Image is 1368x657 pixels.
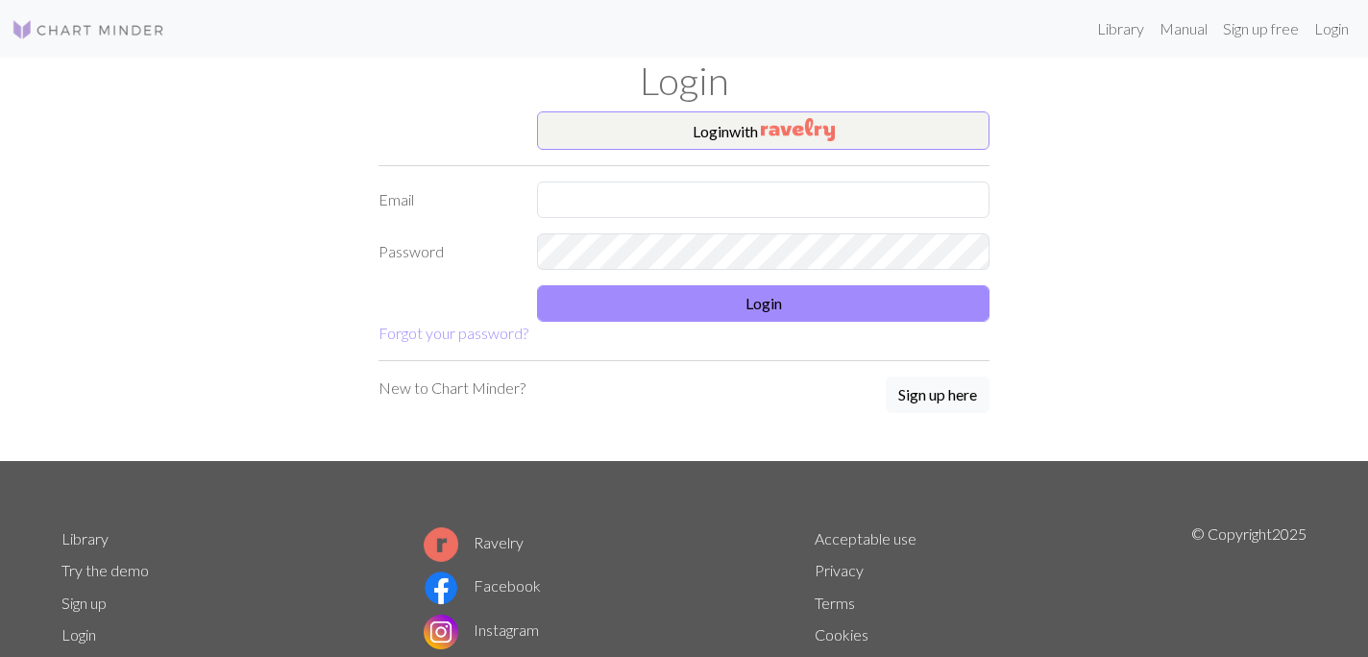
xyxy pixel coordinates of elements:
label: Email [367,182,525,218]
button: Sign up here [886,377,989,413]
a: Try the demo [61,561,149,579]
a: Privacy [815,561,864,579]
button: Loginwith [537,111,989,150]
img: Ravelry [761,118,835,141]
a: Sign up [61,594,107,612]
h1: Login [50,58,1318,104]
img: Facebook logo [424,571,458,605]
a: Login [1307,10,1356,48]
a: Library [1089,10,1152,48]
a: Sign up here [886,377,989,415]
a: Terms [815,594,855,612]
a: Ravelry [424,533,524,551]
button: Login [537,285,989,322]
a: Login [61,625,96,644]
a: Instagram [424,620,539,639]
a: Facebook [424,576,541,595]
a: Cookies [815,625,868,644]
img: Instagram logo [424,615,458,649]
a: Forgot your password? [379,324,528,342]
a: Acceptable use [815,529,916,547]
label: Password [367,233,525,270]
p: New to Chart Minder? [379,377,525,400]
a: Library [61,529,109,547]
a: Sign up free [1215,10,1307,48]
img: Logo [12,18,165,41]
img: Ravelry logo [424,527,458,562]
a: Manual [1152,10,1215,48]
